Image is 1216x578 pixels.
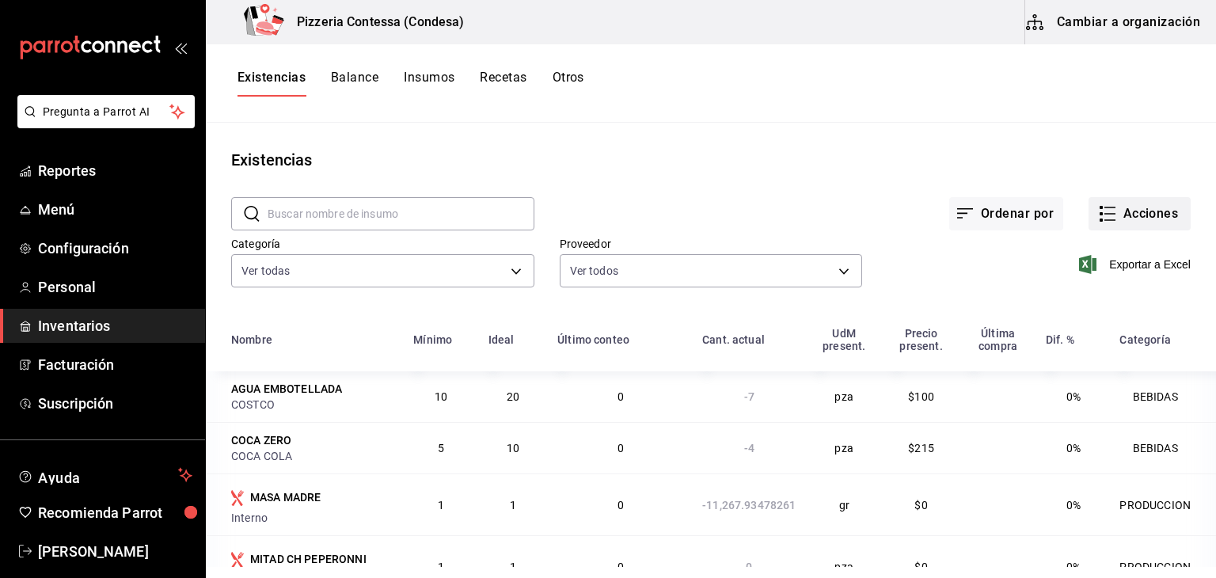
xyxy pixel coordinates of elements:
span: Inventarios [38,315,192,337]
button: Ordenar por [949,197,1063,230]
td: BEBIDAS [1110,371,1216,422]
span: 10 [507,442,519,454]
span: -7 [744,390,754,403]
h3: Pizzeria Contessa (Condesa) [284,13,465,32]
span: Reportes [38,160,192,181]
div: Existencias [231,148,312,172]
span: 1 [438,561,444,573]
div: Ideal [488,333,515,346]
div: MITAD CH PEPERONNI [250,551,367,567]
span: -11,267.93478261 [702,499,796,511]
div: Precio present. [892,327,950,352]
div: Dif. % [1046,333,1074,346]
td: BEBIDAS [1110,422,1216,473]
button: Pregunta a Parrot AI [17,95,195,128]
div: AGUA EMBOTELLADA [231,381,342,397]
a: Pregunta a Parrot AI [11,115,195,131]
div: Nombre [231,333,272,346]
td: PRODUCCION [1110,473,1216,535]
span: Configuración [38,238,192,259]
td: pza [806,422,883,473]
button: Balance [331,70,378,97]
span: 0 [617,442,624,454]
svg: Insumo producido [231,552,244,568]
span: Facturación [38,354,192,375]
span: 0% [1066,561,1081,573]
button: open_drawer_menu [174,41,187,54]
span: 1 [510,561,516,573]
div: Última compra [969,327,1027,352]
span: 0% [1066,499,1081,511]
span: 1 [438,499,444,511]
div: COCA ZERO [231,432,291,448]
span: $0 [914,499,927,511]
span: Pregunta a Parrot AI [43,104,170,120]
button: Insumos [404,70,454,97]
span: 0% [1066,442,1081,454]
span: 20 [507,390,519,403]
div: Mínimo [413,333,452,346]
button: Otros [553,70,584,97]
span: Ver todas [241,263,290,279]
input: Buscar nombre de insumo [268,198,534,230]
span: 0 [617,390,624,403]
span: 10 [435,390,447,403]
button: Exportar a Excel [1082,255,1191,274]
span: 1 [510,499,516,511]
span: Ver todos [570,263,618,279]
span: Personal [38,276,192,298]
button: Existencias [237,70,306,97]
span: 0 [617,561,624,573]
div: Último conteo [557,333,629,346]
span: Recomienda Parrot [38,502,192,523]
span: 0 [746,561,752,573]
span: 0 [617,499,624,511]
button: Recetas [480,70,526,97]
div: COCA COLA [231,448,394,464]
span: $100 [908,390,934,403]
span: $215 [908,442,934,454]
td: pza [806,371,883,422]
div: MASA MADRE [250,489,321,505]
span: Menú [38,199,192,220]
span: [PERSON_NAME] [38,541,192,562]
div: navigation tabs [237,70,584,97]
span: -4 [744,442,754,454]
svg: Insumo producido [231,490,244,506]
button: Acciones [1089,197,1191,230]
span: 0% [1066,390,1081,403]
div: Categoría [1119,333,1170,346]
div: Cant. actual [702,333,765,346]
span: 5 [438,442,444,454]
span: $0 [914,561,927,573]
td: gr [806,473,883,535]
span: Ayuda [38,466,172,485]
label: Categoría [231,238,534,249]
div: UdM present. [815,327,873,352]
span: Suscripción [38,393,192,414]
div: Interno [231,510,394,526]
label: Proveedor [560,238,863,249]
div: COSTCO [231,397,394,413]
